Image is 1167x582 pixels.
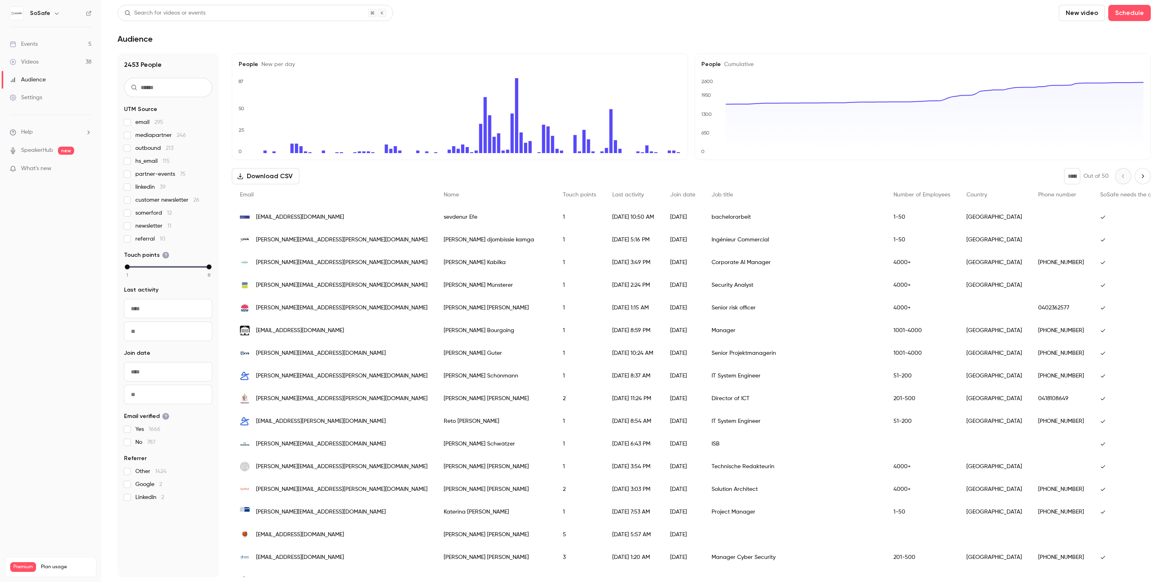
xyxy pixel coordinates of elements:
div: [PERSON_NAME] Münsterer [436,274,555,296]
img: kyndryl.com [240,484,250,494]
div: [PHONE_NUMBER] [1030,251,1092,274]
div: [DATE] [662,251,703,274]
span: [PERSON_NAME][EMAIL_ADDRESS][DOMAIN_NAME] [256,349,386,358]
div: Reto [PERSON_NAME] [436,410,555,433]
div: [GEOGRAPHIC_DATA] [958,546,1030,569]
span: [PERSON_NAME][EMAIL_ADDRESS][PERSON_NAME][DOMAIN_NAME] [256,258,427,267]
div: Settings [10,94,42,102]
iframe: Noticeable Trigger [82,165,92,173]
span: Email verified [124,412,169,420]
div: Director of ICT [703,387,885,410]
div: [GEOGRAPHIC_DATA] [958,365,1030,387]
div: [DATE] 5:16 PM [604,228,662,251]
div: [GEOGRAPHIC_DATA] [958,478,1030,501]
text: 1300 [701,111,712,117]
div: [DATE] 8:54 AM [604,410,662,433]
h5: People [701,60,1144,68]
span: new [58,147,74,155]
div: 4000+ [885,274,958,296]
button: Download CSV [232,168,299,184]
span: Touch points [124,251,169,259]
div: 1 [555,228,604,251]
span: Help [21,128,33,136]
div: Solution Architect [703,478,885,501]
div: [DATE] [662,228,703,251]
div: 1 [555,455,604,478]
span: 2 [161,495,164,500]
div: Manager [703,319,885,342]
span: No [135,438,156,446]
div: ISB [703,433,885,455]
span: mediapartner [135,131,186,139]
div: 4000+ [885,478,958,501]
text: 87 [238,79,244,84]
div: 4000+ [885,251,958,274]
div: 1 [555,251,604,274]
div: [DATE] 3:49 PM [604,251,662,274]
img: overnewton.vic.edu.au [240,394,250,403]
div: [DATE] 3:03 PM [604,478,662,501]
div: [PHONE_NUMBER] [1030,365,1092,387]
div: 1 [555,365,604,387]
h1: Audience [118,34,153,44]
div: [DATE] [662,433,703,455]
div: [DATE] [662,206,703,228]
div: 1-50 [885,501,958,523]
span: [PERSON_NAME][EMAIL_ADDRESS][PERSON_NAME][DOMAIN_NAME] [256,394,427,403]
div: [PERSON_NAME] Schönmann [436,365,555,387]
span: 115 [162,158,170,164]
div: [PHONE_NUMBER] [1030,478,1092,501]
img: idna.fr [240,235,250,245]
span: linkedin [135,183,166,191]
span: [EMAIL_ADDRESS][DOMAIN_NAME] [256,553,344,562]
div: [PERSON_NAME] djombissie kamga [436,228,555,251]
span: [EMAIL_ADDRESS][DOMAIN_NAME] [256,213,344,222]
span: 2 [159,482,162,487]
div: [PERSON_NAME] [PERSON_NAME] [436,387,555,410]
span: Other [135,467,167,475]
button: New video [1059,5,1105,21]
span: 75 [180,171,186,177]
div: 0418108649 [1030,387,1092,410]
span: 11 [167,223,171,229]
div: [DATE] [662,342,703,365]
div: [PERSON_NAME] [PERSON_NAME] [436,455,555,478]
text: 0 [701,149,705,154]
div: 4000+ [885,296,958,319]
div: [PERSON_NAME] Schwätzer [436,433,555,455]
div: Senior Projektmanagerin [703,342,885,365]
div: [PHONE_NUMBER] [1030,319,1092,342]
span: Job title [712,192,733,198]
div: Project Manager [703,501,885,523]
div: bachelorarbeit [703,206,885,228]
span: 246 [177,132,186,138]
span: [PERSON_NAME][EMAIL_ADDRESS][PERSON_NAME][DOMAIN_NAME] [256,485,427,494]
span: LinkedIn [135,493,164,501]
div: 1-50 [885,206,958,228]
div: [GEOGRAPHIC_DATA] [958,274,1030,296]
div: [DATE] 2:24 PM [604,274,662,296]
div: Ingénieur Commercial [703,228,885,251]
div: [DATE] [662,296,703,319]
div: [PERSON_NAME] [PERSON_NAME] [436,546,555,569]
span: hs_email [135,157,170,165]
span: 10 [160,236,165,242]
div: [GEOGRAPHIC_DATA] [958,342,1030,365]
div: 4000+ [885,455,958,478]
img: aproda.ch [240,371,250,381]
text: 650 [701,130,710,136]
div: [PHONE_NUMBER] [1030,546,1092,569]
div: [GEOGRAPHIC_DATA] [958,455,1030,478]
img: univie.ac.at [240,462,250,471]
div: 1 [555,206,604,228]
div: 0402362577 [1030,296,1092,319]
span: Join date [124,349,150,357]
div: [DATE] [662,501,703,523]
img: vorwerk.de [240,258,250,267]
img: himmercybertech.com.my [240,530,250,539]
span: 1666 [149,426,160,432]
span: [PERSON_NAME][EMAIL_ADDRESS][PERSON_NAME][DOMAIN_NAME] [256,236,427,244]
div: [DATE] 3:54 PM [604,455,662,478]
div: [DATE] [662,523,703,546]
span: 1424 [155,469,167,474]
